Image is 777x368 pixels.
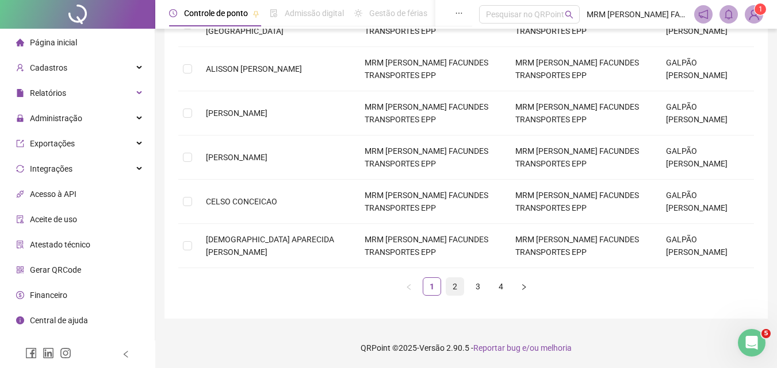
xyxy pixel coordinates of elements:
td: MRM [PERSON_NAME] FACUNDES TRANSPORTES EPP [506,224,657,268]
span: [PERSON_NAME] [206,109,267,118]
span: user-add [16,64,24,72]
button: right [515,277,533,296]
span: 5 [761,329,771,338]
td: GALPÃO [PERSON_NAME] [657,180,754,224]
span: info-circle [16,316,24,324]
button: left [400,277,418,296]
span: Admissão digital [285,9,344,18]
span: Controle de ponto [184,9,248,18]
li: 4 [492,277,510,296]
span: qrcode [16,266,24,274]
span: MRM [PERSON_NAME] FACUNDES TRANSPORTES EPP [587,8,687,21]
span: facebook [25,347,37,359]
td: MRM [PERSON_NAME] FACUNDES TRANSPORTES EPP [355,180,506,224]
span: Aceite de uso [30,215,77,224]
span: api [16,190,24,198]
span: Relatórios [30,88,66,98]
td: MRM [PERSON_NAME] FACUNDES TRANSPORTES EPP [506,47,657,91]
li: 3 [469,277,487,296]
td: GALPÃO [PERSON_NAME] [657,91,754,135]
span: Cadastros [30,63,67,72]
span: bell [724,9,734,20]
li: 1 [423,277,441,296]
span: notification [698,9,709,20]
span: ellipsis [455,9,463,17]
iframe: Intercom live chat [738,329,765,357]
sup: Atualize o seu contato no menu Meus Dados [755,3,766,15]
td: MRM [PERSON_NAME] FACUNDES TRANSPORTES EPP [506,91,657,135]
a: 4 [492,278,510,295]
span: Versão [419,343,445,352]
li: Próxima página [515,277,533,296]
span: ALISSON [PERSON_NAME] [206,64,302,73]
td: GALPÃO [PERSON_NAME] [657,224,754,268]
span: [DEMOGRAPHIC_DATA] APARECIDA [PERSON_NAME] [206,235,334,257]
span: Administração [30,114,82,123]
li: 2 [446,277,464,296]
span: linkedin [43,347,54,359]
span: Gerar QRCode [30,265,81,274]
span: clock-circle [169,9,177,17]
li: Página anterior [400,277,418,296]
span: Atestado técnico [30,240,90,249]
span: Gestão de férias [369,9,427,18]
td: MRM [PERSON_NAME] FACUNDES TRANSPORTES EPP [355,135,506,180]
span: Financeiro [30,290,67,300]
span: export [16,140,24,148]
span: Central de ajuda [30,316,88,325]
footer: QRPoint © 2025 - 2.90.5 - [155,328,777,368]
span: right [520,284,527,290]
span: left [405,284,412,290]
img: 2823 [745,6,763,23]
span: file-done [270,9,278,17]
td: MRM [PERSON_NAME] FACUNDES TRANSPORTES EPP [355,91,506,135]
td: MRM [PERSON_NAME] FACUNDES TRANSPORTES EPP [355,47,506,91]
span: [PERSON_NAME] [206,153,267,162]
td: MRM [PERSON_NAME] FACUNDES TRANSPORTES EPP [506,135,657,180]
span: Exportações [30,139,75,148]
span: instagram [60,347,71,359]
span: lock [16,114,24,122]
span: Página inicial [30,38,77,47]
td: MRM [PERSON_NAME] FACUNDES TRANSPORTES EPP [506,180,657,224]
span: 1 [759,5,763,13]
span: Integrações [30,164,72,173]
span: CELSO CONCEICAO [206,197,277,206]
span: left [122,350,130,358]
span: home [16,38,24,47]
span: audit [16,215,24,223]
span: dollar [16,291,24,299]
td: GALPÃO [PERSON_NAME] [657,135,754,180]
span: solution [16,241,24,249]
span: sync [16,165,24,173]
td: GALPÃO [PERSON_NAME] [657,47,754,91]
td: MRM [PERSON_NAME] FACUNDES TRANSPORTES EPP [355,224,506,268]
span: sun [354,9,362,17]
span: search [565,10,573,19]
span: Reportar bug e/ou melhoria [473,343,572,352]
span: file [16,89,24,97]
a: 2 [446,278,464,295]
span: Acesso à API [30,189,76,199]
a: 3 [469,278,487,295]
span: pushpin [252,10,259,17]
a: 1 [423,278,441,295]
